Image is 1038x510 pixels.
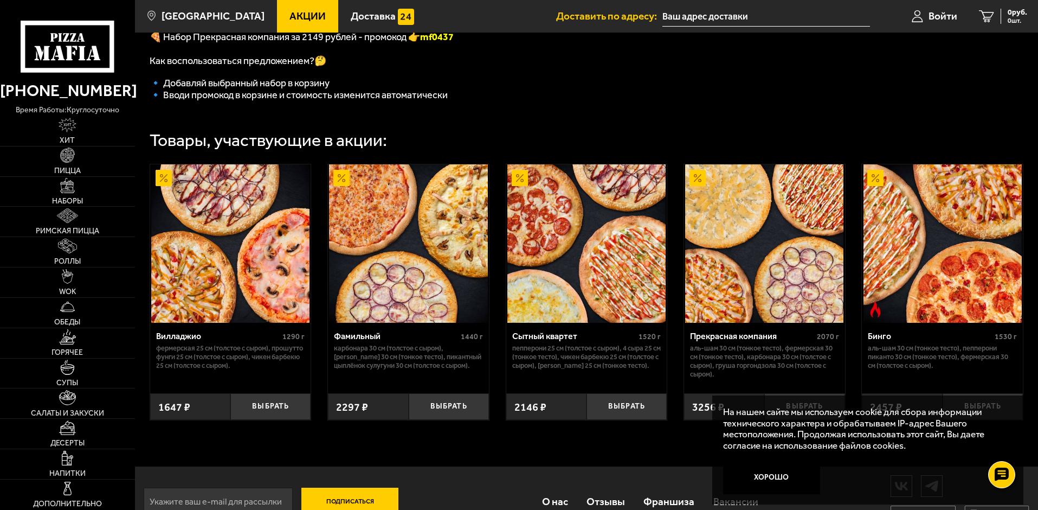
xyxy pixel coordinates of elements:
p: Аль-Шам 30 см (тонкое тесто), Пепперони Пиканто 30 см (тонкое тесто), Фермерская 30 см (толстое с... [868,344,1017,370]
div: Вилладжио [156,331,280,341]
div: Прекрасная компания [690,331,814,341]
div: Товары, участвующие в акции: [150,132,387,149]
span: WOK [59,288,76,296]
span: mf0437 [420,31,454,43]
button: Выбрать [586,393,667,420]
span: 1440 г [461,332,483,341]
a: АкционныйВилладжио [150,164,311,323]
a: АкционныйПрекрасная компания [684,164,845,323]
button: Выбрать [764,393,844,420]
img: 15daf4d41897b9f0e9f617042186c801.svg [398,9,414,25]
span: Хит [60,137,75,144]
img: Акционный [867,170,884,186]
img: Акционный [512,170,528,186]
span: 1530 г [995,332,1017,341]
span: Дополнительно [33,500,102,508]
span: 🍕 Набор Прекрасная компания за 2149 рублей - промокод 👉 [150,31,420,43]
img: Сытный квартет [507,164,666,323]
span: [GEOGRAPHIC_DATA] [162,11,265,21]
span: Войти [929,11,957,21]
span: 🔹 Добавляй выбранный набор в корзину [150,77,330,89]
button: Выбрать [230,393,311,420]
span: 0 руб. [1008,9,1027,16]
p: Карбонара 30 см (толстое с сыром), [PERSON_NAME] 30 см (тонкое тесто), Пикантный цыплёнок сулугун... [334,344,483,370]
span: 2070 г [817,332,839,341]
span: Обеды [54,318,80,326]
img: Бинго [863,164,1022,323]
img: Акционный [156,170,172,186]
span: Как воспользоваться предложением?🤔 [150,55,326,67]
a: АкционныйФамильный [328,164,489,323]
span: Горячее [51,349,83,356]
span: 2146 ₽ [514,400,546,413]
button: Хорошо [723,462,821,494]
span: 0 шт. [1008,17,1027,24]
span: Доставить по адресу: [556,11,662,21]
img: Вилладжио [151,164,310,323]
span: Роллы [54,258,81,265]
span: 2297 ₽ [336,400,368,413]
input: Ваш адрес доставки [662,7,870,27]
img: Акционный [333,170,350,186]
span: Акции [289,11,326,21]
p: Аль-Шам 30 см (тонкое тесто), Фермерская 30 см (тонкое тесто), Карбонара 30 см (толстое с сыром),... [690,344,839,379]
span: Салаты и закуски [31,410,104,417]
img: Острое блюдо [867,301,884,317]
span: 3256 ₽ [692,400,724,413]
span: 1520 г [639,332,661,341]
span: 🔹 Вводи промокод в корзине и стоимость изменится автоматически [150,89,448,101]
p: На нашем сайте мы используем cookie для сбора информации технического характера и обрабатываем IP... [723,406,1007,451]
a: АкционныйСытный квартет [506,164,667,323]
a: АкционныйОстрое блюдоБинго [862,164,1023,323]
div: Бинго [868,331,992,341]
span: 1647 ₽ [158,400,190,413]
span: Десерты [50,439,85,447]
span: Пицца [54,167,81,175]
p: Пепперони 25 см (толстое с сыром), 4 сыра 25 см (тонкое тесто), Чикен Барбекю 25 см (толстое с сы... [512,344,661,370]
div: Сытный квартет [512,331,636,341]
p: Фермерская 25 см (толстое с сыром), Прошутто Фунги 25 см (толстое с сыром), Чикен Барбекю 25 см (... [156,344,305,370]
div: Фамильный [334,331,458,341]
button: Выбрать [409,393,489,420]
span: Супы [56,379,78,387]
span: Римская пицца [36,227,99,235]
span: 1290 г [282,332,305,341]
img: Фамильный [329,164,487,323]
span: Доставка [351,11,396,21]
img: Прекрасная компания [685,164,843,323]
img: Акционный [689,170,706,186]
span: Наборы [52,197,83,205]
span: Напитки [49,470,86,477]
button: Выбрать [943,393,1023,420]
